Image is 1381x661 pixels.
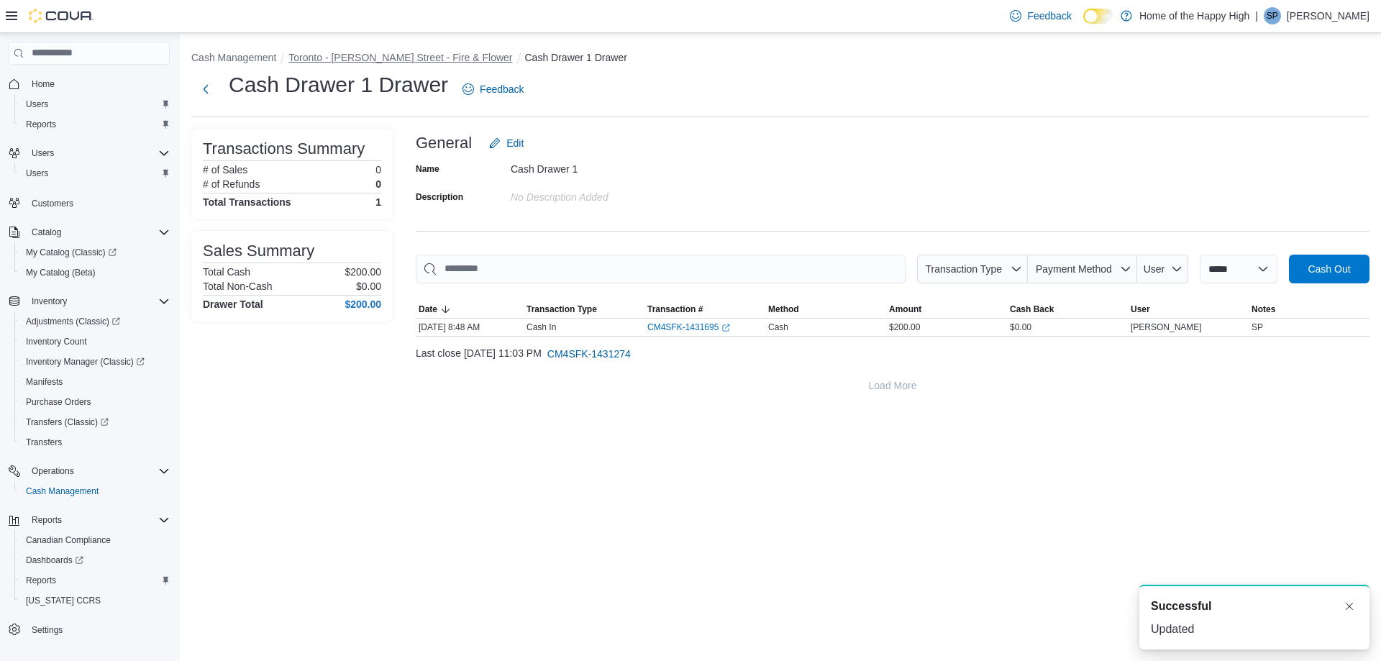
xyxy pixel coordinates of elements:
[1151,598,1211,615] span: Successful
[20,532,170,549] span: Canadian Compliance
[416,339,1369,368] div: Last close [DATE] 11:03 PM
[20,552,170,569] span: Dashboards
[20,96,170,113] span: Users
[20,552,89,569] a: Dashboards
[14,263,176,283] button: My Catalog (Beta)
[203,178,260,190] h6: # of Refunds
[14,352,176,372] a: Inventory Manager (Classic)
[229,70,448,99] h1: Cash Drawer 1 Drawer
[375,164,381,175] p: 0
[20,532,117,549] a: Canadian Compliance
[14,530,176,550] button: Canadian Compliance
[20,264,101,281] a: My Catalog (Beta)
[26,437,62,448] span: Transfers
[26,247,117,258] span: My Catalog (Classic)
[3,291,176,311] button: Inventory
[20,592,106,609] a: [US_STATE] CCRS
[889,304,921,315] span: Amount
[32,227,61,238] span: Catalog
[14,432,176,452] button: Transfers
[527,304,597,315] span: Transaction Type
[542,339,637,368] button: CM4SFK-1431274
[345,298,381,310] h4: $200.00
[288,52,512,63] button: Toronto - [PERSON_NAME] Street - Fire & Flower
[1131,322,1202,333] span: [PERSON_NAME]
[1131,304,1150,315] span: User
[20,393,97,411] a: Purchase Orders
[1252,304,1275,315] span: Notes
[416,301,524,318] button: Date
[20,165,170,182] span: Users
[20,373,170,391] span: Manifests
[20,572,170,589] span: Reports
[1139,7,1249,24] p: Home of the Happy High
[32,296,67,307] span: Inventory
[26,621,68,639] a: Settings
[20,244,122,261] a: My Catalog (Classic)
[3,143,176,163] button: Users
[1255,7,1258,24] p: |
[1144,263,1165,275] span: User
[20,333,170,350] span: Inventory Count
[26,293,73,310] button: Inventory
[26,462,170,480] span: Operations
[20,414,170,431] span: Transfers (Classic)
[203,140,365,158] h3: Transactions Summary
[416,135,472,152] h3: General
[416,191,463,203] label: Description
[1287,7,1369,24] p: [PERSON_NAME]
[26,224,67,241] button: Catalog
[26,145,170,162] span: Users
[32,147,54,159] span: Users
[203,266,250,278] h6: Total Cash
[375,178,381,190] p: 0
[647,322,730,333] a: CM4SFK-1431695External link
[20,483,104,500] a: Cash Management
[20,572,62,589] a: Reports
[345,266,381,278] p: $200.00
[1004,1,1077,30] a: Feedback
[886,301,1007,318] button: Amount
[1007,301,1128,318] button: Cash Back
[26,595,101,606] span: [US_STATE] CCRS
[20,313,126,330] a: Adjustments (Classic)
[14,332,176,352] button: Inventory Count
[483,129,529,158] button: Edit
[768,304,799,315] span: Method
[768,322,788,333] span: Cash
[20,483,170,500] span: Cash Management
[32,624,63,636] span: Settings
[511,158,703,175] div: Cash Drawer 1
[14,311,176,332] a: Adjustments (Classic)
[26,193,170,211] span: Customers
[1137,255,1188,283] button: User
[1249,301,1369,318] button: Notes
[26,416,109,428] span: Transfers (Classic)
[26,534,111,546] span: Canadian Compliance
[26,575,56,586] span: Reports
[721,324,730,332] svg: External link
[14,163,176,183] button: Users
[480,82,524,96] span: Feedback
[20,96,54,113] a: Users
[1289,255,1369,283] button: Cash Out
[14,570,176,591] button: Reports
[14,392,176,412] button: Purchase Orders
[644,301,765,318] button: Transaction #
[191,52,276,63] button: Cash Management
[20,353,150,370] a: Inventory Manager (Classic)
[20,116,170,133] span: Reports
[20,313,170,330] span: Adjustments (Classic)
[1252,322,1263,333] span: SP
[375,196,381,208] h4: 1
[1027,9,1071,23] span: Feedback
[416,163,439,175] label: Name
[889,322,920,333] span: $200.00
[191,75,220,104] button: Next
[3,461,176,481] button: Operations
[416,319,524,336] div: [DATE] 8:48 AM
[1007,319,1128,336] div: $0.00
[765,301,886,318] button: Method
[203,298,263,310] h4: Drawer Total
